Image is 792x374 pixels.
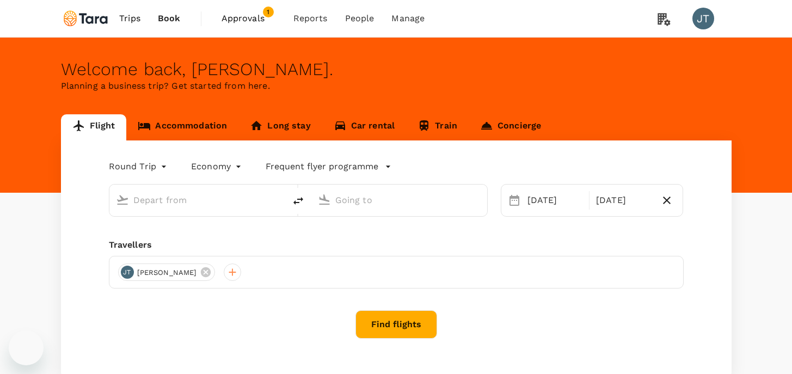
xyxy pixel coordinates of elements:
div: JT [692,8,714,29]
a: Train [406,114,469,140]
span: Manage [391,12,425,25]
span: [PERSON_NAME] [131,267,204,278]
div: [DATE] [592,189,655,211]
a: Accommodation [126,114,238,140]
button: Open [278,199,280,201]
input: Going to [335,192,464,209]
button: delete [285,188,311,214]
p: Frequent flyer programme [266,160,378,173]
span: Trips [119,12,140,25]
span: Reports [293,12,328,25]
a: Concierge [469,114,552,140]
span: People [345,12,374,25]
a: Flight [61,114,127,140]
div: Welcome back , [PERSON_NAME] . [61,59,732,79]
p: Planning a business trip? Get started from here. [61,79,732,93]
span: Book [158,12,181,25]
span: Approvals [222,12,276,25]
button: Find flights [355,310,437,339]
input: Depart from [133,192,262,209]
div: JT[PERSON_NAME] [118,263,216,281]
img: Tara Climate Ltd [61,7,111,30]
a: Car rental [322,114,407,140]
div: Round Trip [109,158,170,175]
button: Frequent flyer programme [266,160,391,173]
div: Economy [191,158,244,175]
div: Travellers [109,238,684,252]
span: 1 [263,7,274,17]
iframe: Button to launch messaging window [9,330,44,365]
button: Open [480,199,482,201]
div: [DATE] [523,189,587,211]
a: Long stay [238,114,322,140]
div: JT [121,266,134,279]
